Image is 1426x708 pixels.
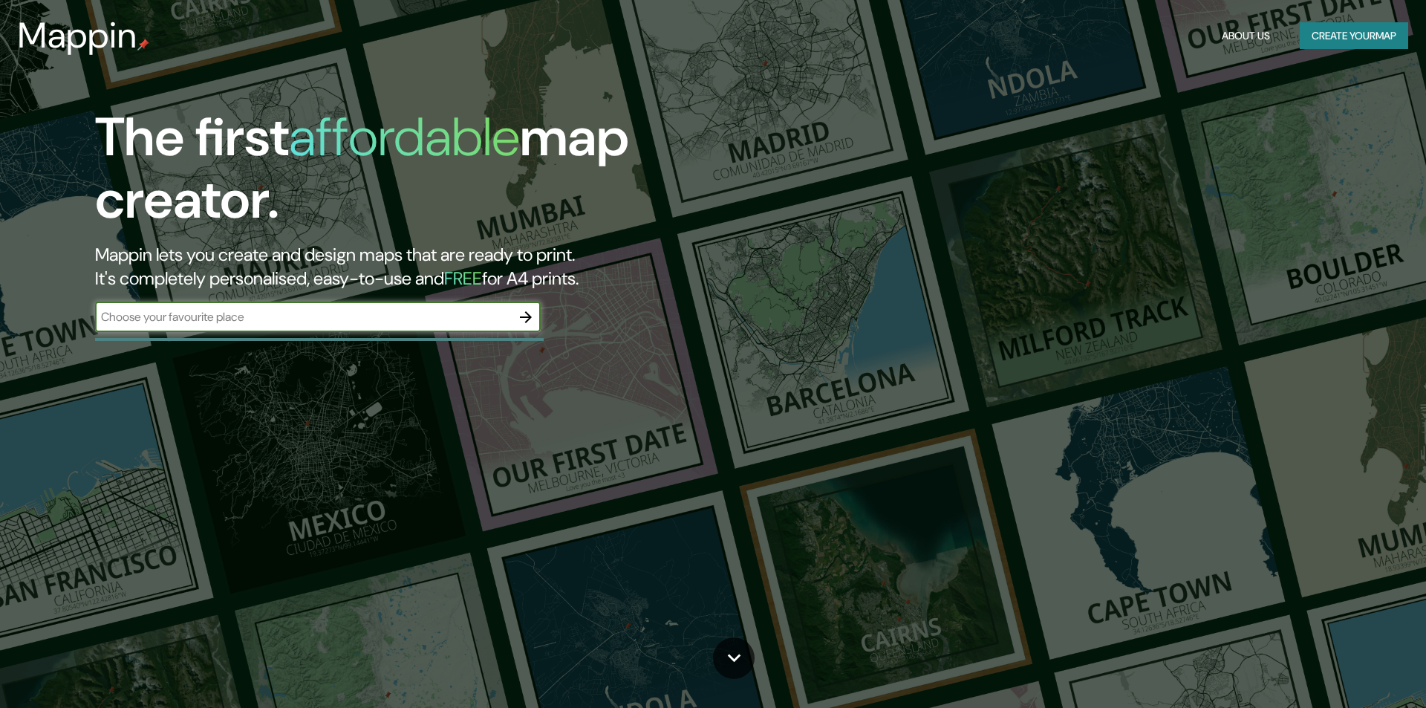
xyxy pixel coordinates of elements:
button: Create yourmap [1300,22,1408,50]
h1: affordable [289,103,520,172]
img: mappin-pin [137,39,149,51]
h1: The first map creator. [95,106,808,243]
button: About Us [1216,22,1276,50]
h2: Mappin lets you create and design maps that are ready to print. It's completely personalised, eas... [95,243,808,290]
h5: FREE [444,267,482,290]
input: Choose your favourite place [95,308,511,325]
h3: Mappin [18,15,137,56]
